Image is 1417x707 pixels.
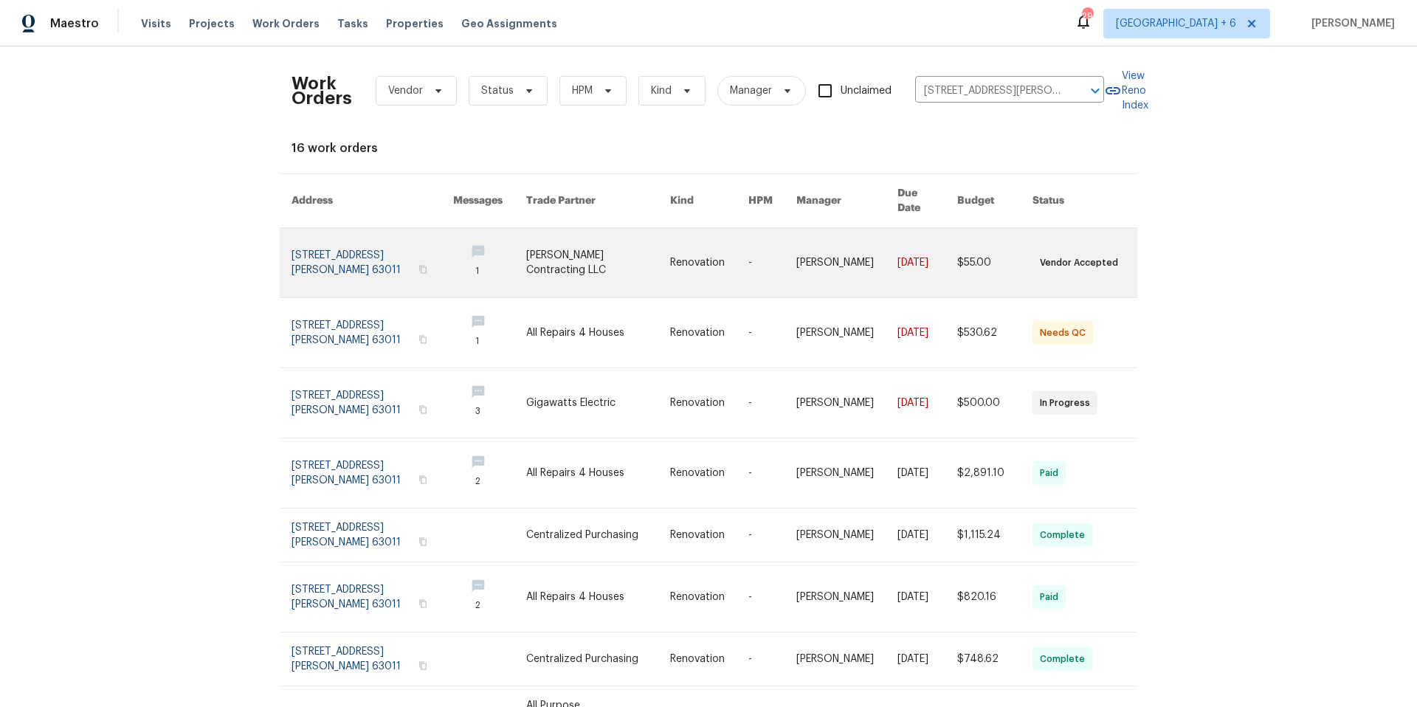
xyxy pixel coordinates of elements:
button: Copy Address [416,403,430,416]
td: [PERSON_NAME] [785,508,886,562]
span: [PERSON_NAME] [1306,16,1395,31]
td: [PERSON_NAME] [785,562,886,632]
td: - [737,368,785,438]
span: Maestro [50,16,99,31]
td: [PERSON_NAME] [785,632,886,686]
td: Renovation [658,438,737,508]
span: Work Orders [252,16,320,31]
td: Renovation [658,632,737,686]
th: HPM [737,174,785,228]
button: Copy Address [416,263,430,276]
td: - [737,562,785,632]
button: Copy Address [416,597,430,610]
th: Kind [658,174,737,228]
td: - [737,632,785,686]
span: Status [481,83,514,98]
td: Renovation [658,368,737,438]
th: Messages [441,174,514,228]
span: Vendor [388,83,423,98]
td: - [737,438,785,508]
td: All Repairs 4 Houses [514,562,658,632]
td: [PERSON_NAME] [785,228,886,298]
span: Unclaimed [841,83,892,99]
button: Copy Address [416,659,430,672]
td: - [737,298,785,368]
td: All Repairs 4 Houses [514,438,658,508]
td: All Repairs 4 Houses [514,298,658,368]
td: - [737,228,785,298]
h2: Work Orders [292,76,352,106]
td: Renovation [658,562,737,632]
td: Renovation [658,298,737,368]
td: Renovation [658,508,737,562]
span: Kind [651,83,672,98]
td: [PERSON_NAME] [785,368,886,438]
span: HPM [572,83,593,98]
button: Copy Address [416,333,430,346]
td: - [737,508,785,562]
input: Enter in an address [915,80,1063,103]
span: Properties [386,16,444,31]
td: Renovation [658,228,737,298]
div: 29 [1082,9,1092,24]
th: Due Date [886,174,945,228]
td: Centralized Purchasing [514,508,658,562]
span: Tasks [337,18,368,29]
th: Manager [785,174,886,228]
span: Projects [189,16,235,31]
button: Copy Address [416,473,430,486]
td: [PERSON_NAME] [785,438,886,508]
th: Address [280,174,441,228]
span: Geo Assignments [461,16,557,31]
th: Trade Partner [514,174,658,228]
td: [PERSON_NAME] Contracting LLC [514,228,658,298]
button: Copy Address [416,535,430,548]
button: Open [1085,80,1106,101]
th: Status [1021,174,1137,228]
td: Centralized Purchasing [514,632,658,686]
span: [GEOGRAPHIC_DATA] + 6 [1116,16,1236,31]
td: Gigawatts Electric [514,368,658,438]
td: [PERSON_NAME] [785,298,886,368]
a: View Reno Index [1104,69,1148,113]
th: Budget [945,174,1021,228]
div: 16 work orders [292,141,1125,156]
span: Manager [730,83,772,98]
span: Visits [141,16,171,31]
